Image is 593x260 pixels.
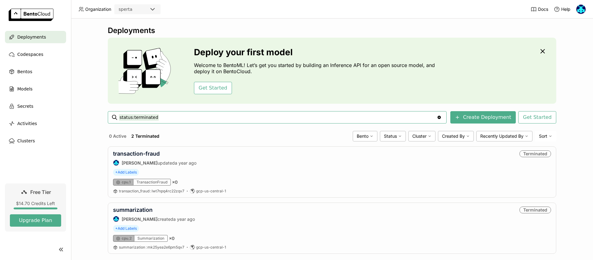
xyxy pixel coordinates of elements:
[194,47,438,57] h3: Deploy your first model
[519,150,551,157] div: Terminated
[113,216,195,222] div: created
[119,245,184,250] a: summarization:mk25yea2e6pm5qv7
[119,245,184,250] span: summarization mk25yea2e6pm5qv7
[357,133,368,139] span: Bento
[122,216,158,222] strong: [PERSON_NAME]
[17,137,35,145] span: Clusters
[353,131,377,141] div: Bento
[113,169,139,176] span: +Add Labels
[10,201,61,206] div: $14.70 Credits Left
[108,26,556,35] div: Deployments
[194,82,232,94] button: Get Started
[17,120,37,127] span: Activities
[380,131,406,141] div: Status
[17,103,33,110] span: Secrets
[17,85,32,93] span: Models
[113,160,196,166] div: updated
[113,160,119,166] img: Yifu Diao
[5,135,66,147] a: Clusters
[130,132,161,140] button: 2 Terminated
[5,100,66,112] a: Secrets
[554,6,570,12] div: Help
[133,6,134,13] input: Selected sperta.
[442,133,465,139] span: Created By
[437,115,442,120] svg: Clear value
[5,48,66,61] a: Codespaces
[113,150,160,157] a: transaction-fraud
[561,6,570,12] span: Help
[173,216,195,222] span: a year ago
[119,189,184,194] a: transaction_fraud:lwt7npq4rc22zqv7
[133,179,171,186] div: TransactionFraud
[17,68,32,75] span: Bentos
[196,189,226,194] span: gcp-us-central-1
[5,31,66,43] a: Deployments
[172,179,178,185] span: × 0
[119,112,437,122] input: Search
[122,160,158,166] strong: [PERSON_NAME]
[5,83,66,95] a: Models
[5,183,66,232] a: Free Tier$14.70 Credits LeftUpgrade Plan
[122,236,132,241] span: cpu.2
[576,5,586,14] img: Yifu Diao
[113,207,153,213] a: summarization
[146,245,147,250] span: :
[10,214,61,227] button: Upgrade Plan
[85,6,111,12] span: Organization
[122,180,131,185] span: cpu.1
[476,131,532,141] div: Recently Updated By
[113,225,139,232] span: +Add Labels
[194,62,438,74] p: Welcome to BentoML! Let’s get you started by building an Inference API for an open source model, ...
[450,111,516,124] button: Create Deployment
[17,33,46,41] span: Deployments
[119,189,184,193] span: transaction_fraud lwt7npq4rc22zqv7
[412,133,427,139] span: Cluster
[108,132,128,140] button: 0 Active
[113,216,119,222] img: Yifu Diao
[169,236,175,241] span: × 0
[531,6,548,12] a: Docs
[438,131,474,141] div: Created By
[113,48,179,94] img: cover onboarding
[196,245,226,250] span: gcp-us-central-1
[384,133,397,139] span: Status
[480,133,524,139] span: Recently Updated By
[5,65,66,78] a: Bentos
[17,51,43,58] span: Codespaces
[119,6,132,12] div: sperta
[535,131,556,141] div: Sort
[5,117,66,130] a: Activities
[150,189,151,193] span: :
[30,189,51,195] span: Free Tier
[519,207,551,213] div: Terminated
[175,160,196,166] span: a year ago
[518,111,556,124] button: Get Started
[408,131,435,141] div: Cluster
[9,9,53,21] img: logo
[134,235,168,242] div: Summarization
[538,6,548,12] span: Docs
[539,133,547,139] span: Sort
